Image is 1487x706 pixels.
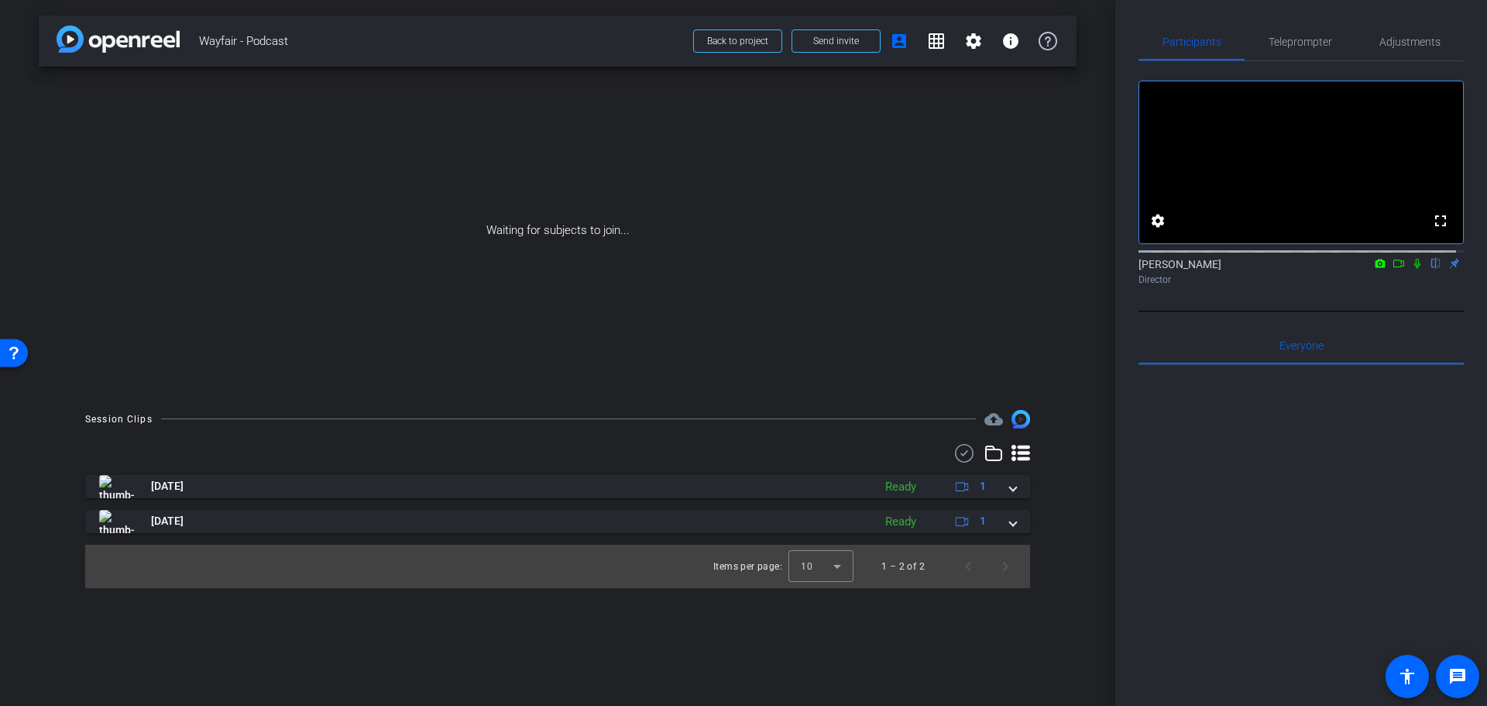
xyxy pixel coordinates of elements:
mat-icon: info [1001,32,1020,50]
mat-icon: settings [1149,212,1167,230]
mat-icon: settings [964,32,983,50]
img: Session clips [1011,410,1030,429]
div: Session Clips [85,412,153,427]
mat-icon: flip [1427,256,1445,270]
mat-icon: fullscreen [1431,212,1450,230]
div: Items per page: [713,559,782,574]
mat-icon: accessibility [1398,667,1417,686]
span: Send invite [813,35,859,47]
button: Next page [987,548,1024,585]
div: Waiting for subjects to join... [39,67,1077,394]
img: app-logo [57,26,180,53]
button: Send invite [792,29,881,53]
mat-icon: grid_on [927,32,946,50]
span: 1 [980,478,986,494]
span: Everyone [1279,340,1324,351]
img: thumb-nail [99,475,134,498]
img: thumb-nail [99,510,134,533]
div: [PERSON_NAME] [1138,257,1464,287]
mat-icon: cloud_upload [984,410,1003,429]
span: Adjustments [1379,36,1441,47]
mat-expansion-panel-header: thumb-nail[DATE]Ready1 [85,510,1030,533]
mat-icon: account_box [890,32,908,50]
span: [DATE] [151,513,184,529]
div: Ready [877,478,924,496]
span: 1 [980,513,986,529]
span: Back to project [707,36,768,46]
div: 1 – 2 of 2 [881,559,925,574]
div: Ready [877,513,924,531]
button: Previous page [950,548,987,585]
button: Back to project [693,29,782,53]
mat-icon: message [1448,667,1467,686]
span: Destinations for your clips [984,410,1003,429]
mat-expansion-panel-header: thumb-nail[DATE]Ready1 [85,475,1030,498]
div: Director [1138,273,1464,287]
span: Wayfair - Podcast [199,26,684,57]
span: [DATE] [151,478,184,494]
span: Teleprompter [1269,36,1332,47]
span: Participants [1162,36,1221,47]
